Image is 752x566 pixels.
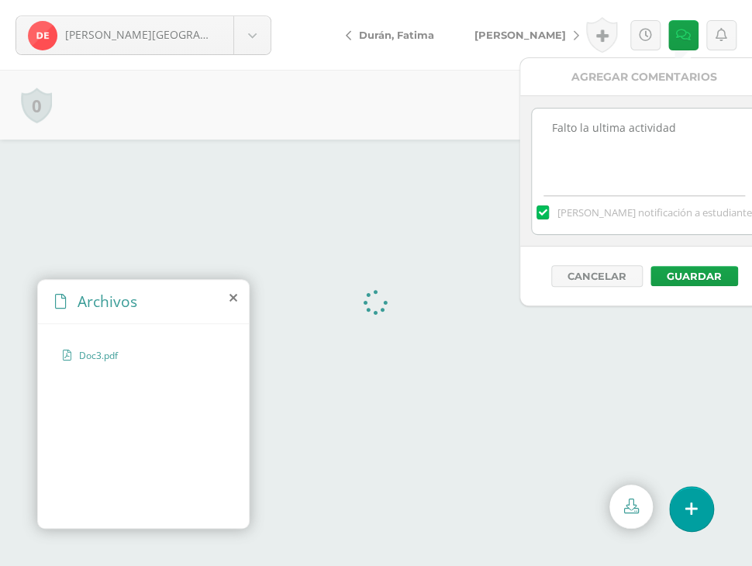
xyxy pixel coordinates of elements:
span: [PERSON_NAME] [474,29,566,41]
button: Cancelar [551,265,643,287]
i: close [229,292,237,304]
button: Guardar [650,266,738,286]
a: Durán, Fatima [333,16,454,53]
a: [PERSON_NAME][GEOGRAPHIC_DATA] [16,16,271,54]
span: [PERSON_NAME][GEOGRAPHIC_DATA] [65,27,260,42]
span: Doc3.pdf [79,349,206,362]
span: [PERSON_NAME] notificación a estudiante [557,205,752,219]
img: e69761d4c2cf1c087c30eeee53d930f1.png [28,21,57,50]
span: Durán, Fatima [359,29,434,41]
a: 0 [21,88,52,123]
a: [PERSON_NAME] [454,16,592,53]
span: Archivos [78,291,137,312]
